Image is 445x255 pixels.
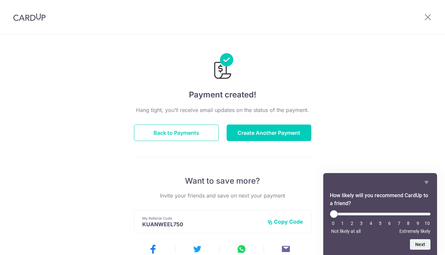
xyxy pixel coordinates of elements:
button: Create Another Payment [227,125,311,141]
span: Not likely at all [331,229,361,234]
p: Want to save more? [134,176,311,186]
li: 10 [424,221,430,226]
li: 1 [339,221,346,226]
p: Hang tight, you’ll receive email updates on the status of the payment. [134,106,311,114]
div: How likely will you recommend CardUp to a friend? Select an option from 0 to 10, with 0 being Not... [330,210,430,234]
span: Extremely likely [399,229,430,234]
button: Hide survey [423,178,430,186]
li: 2 [349,221,355,226]
li: 5 [377,221,383,226]
img: CardUp [13,13,46,21]
h4: Payment created! [134,89,311,101]
button: Back to Payments [134,125,219,141]
li: 9 [415,221,421,226]
p: Invite your friends and save on next your payment [134,192,311,200]
li: 7 [396,221,402,226]
li: 4 [368,221,374,226]
button: Next question [410,239,430,250]
img: Payments [212,53,233,81]
li: 0 [330,221,336,226]
h2: How likely will you recommend CardUp to a friend? Select an option from 0 to 10, with 0 being Not... [330,192,430,207]
li: 3 [358,221,365,226]
p: KUANWEEL750 [142,221,262,228]
div: How likely will you recommend CardUp to a friend? Select an option from 0 to 10, with 0 being Not... [330,178,430,250]
li: 8 [405,221,412,226]
button: Copy Code [267,218,303,225]
li: 6 [386,221,393,226]
p: My Referral Code [142,216,262,221]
